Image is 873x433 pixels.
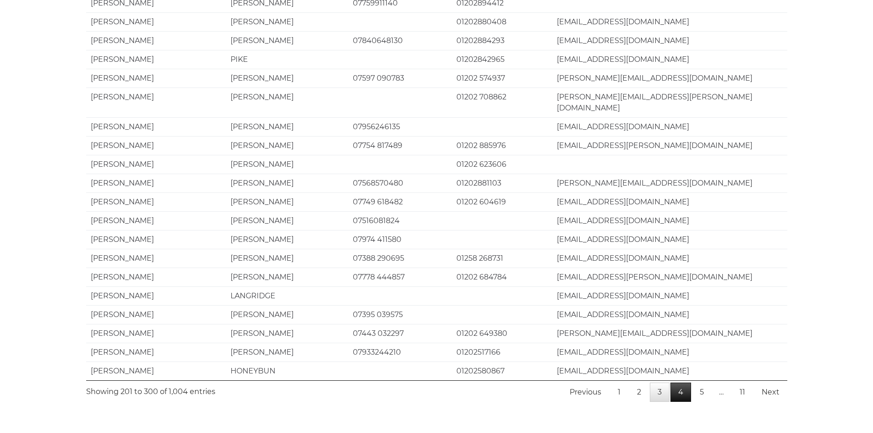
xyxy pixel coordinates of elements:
td: [PERSON_NAME][EMAIL_ADDRESS][DOMAIN_NAME] [552,69,787,88]
td: 07974 411580 [348,230,452,249]
a: 2 [629,383,649,402]
td: [PERSON_NAME] [226,155,348,174]
td: [PERSON_NAME] [86,50,226,69]
td: [EMAIL_ADDRESS][DOMAIN_NAME] [552,362,787,380]
td: [PERSON_NAME] [86,249,226,268]
td: 01202884293 [452,31,552,50]
td: HONEYBUN [226,362,348,380]
td: [EMAIL_ADDRESS][DOMAIN_NAME] [552,343,787,362]
td: 07754 817489 [348,136,452,155]
td: [PERSON_NAME] [86,286,226,305]
a: 5 [692,383,712,402]
td: [PERSON_NAME] [226,192,348,211]
td: [PERSON_NAME] [86,305,226,324]
td: PIKE [226,50,348,69]
a: 3 [650,383,670,402]
td: [EMAIL_ADDRESS][DOMAIN_NAME] [552,192,787,211]
td: [PERSON_NAME] [226,88,348,117]
td: [PERSON_NAME] [86,12,226,31]
td: 07388 290695 [348,249,452,268]
td: 07749 618482 [348,192,452,211]
td: [EMAIL_ADDRESS][DOMAIN_NAME] [552,211,787,230]
td: 07840648130 [348,31,452,50]
td: 07933244210 [348,343,452,362]
td: 01202880408 [452,12,552,31]
td: 01202 604619 [452,192,552,211]
td: 01202 708862 [452,88,552,117]
td: 01202 885976 [452,136,552,155]
td: 07516081824 [348,211,452,230]
td: [EMAIL_ADDRESS][PERSON_NAME][DOMAIN_NAME] [552,136,787,155]
td: [PERSON_NAME] [226,230,348,249]
td: [PERSON_NAME] [86,155,226,174]
td: [PERSON_NAME] [86,69,226,88]
td: [PERSON_NAME] [86,117,226,136]
td: [EMAIL_ADDRESS][DOMAIN_NAME] [552,117,787,136]
td: 01202517166 [452,343,552,362]
td: 01202842965 [452,50,552,69]
td: [PERSON_NAME] [226,343,348,362]
td: 01258 268731 [452,249,552,268]
td: [PERSON_NAME] [226,69,348,88]
td: [EMAIL_ADDRESS][DOMAIN_NAME] [552,305,787,324]
td: 01202580867 [452,362,552,380]
a: 11 [732,383,753,402]
td: 01202 649380 [452,324,552,343]
td: 07443 032297 [348,324,452,343]
td: 07956246135 [348,117,452,136]
td: 01202 684784 [452,268,552,286]
td: 01202881103 [452,174,552,192]
td: LANGRIDGE [226,286,348,305]
td: [PERSON_NAME] [226,136,348,155]
td: [PERSON_NAME] [226,174,348,192]
td: [PERSON_NAME] [226,305,348,324]
td: [PERSON_NAME] [86,230,226,249]
td: [EMAIL_ADDRESS][DOMAIN_NAME] [552,249,787,268]
td: [PERSON_NAME] [226,31,348,50]
div: Showing 201 to 300 of 1,004 entries [86,381,215,397]
td: [EMAIL_ADDRESS][DOMAIN_NAME] [552,12,787,31]
td: [PERSON_NAME][EMAIL_ADDRESS][DOMAIN_NAME] [552,174,787,192]
td: 01202 623606 [452,155,552,174]
td: [PERSON_NAME][EMAIL_ADDRESS][PERSON_NAME][DOMAIN_NAME] [552,88,787,117]
td: [PERSON_NAME] [86,88,226,117]
td: [EMAIL_ADDRESS][DOMAIN_NAME] [552,286,787,305]
td: [PERSON_NAME] [226,12,348,31]
td: [PERSON_NAME] [86,211,226,230]
a: Next [754,383,787,402]
a: Previous [562,383,609,402]
td: 07395 039575 [348,305,452,324]
td: [EMAIL_ADDRESS][PERSON_NAME][DOMAIN_NAME] [552,268,787,286]
td: [PERSON_NAME][EMAIL_ADDRESS][DOMAIN_NAME] [552,324,787,343]
td: [EMAIL_ADDRESS][DOMAIN_NAME] [552,50,787,69]
td: [PERSON_NAME] [86,136,226,155]
a: 1 [610,383,628,402]
td: 07778 444857 [348,268,452,286]
td: [PERSON_NAME] [86,362,226,380]
td: 01202 574937 [452,69,552,88]
a: 4 [670,383,691,402]
td: [PERSON_NAME] [226,211,348,230]
td: 07597 090783 [348,69,452,88]
td: [PERSON_NAME] [226,268,348,286]
span: … [712,388,731,396]
td: [PERSON_NAME] [226,117,348,136]
td: [PERSON_NAME] [86,31,226,50]
td: [PERSON_NAME] [86,343,226,362]
td: [PERSON_NAME] [86,268,226,286]
td: [PERSON_NAME] [86,174,226,192]
td: [PERSON_NAME] [226,249,348,268]
td: 07568570480 [348,174,452,192]
td: [PERSON_NAME] [86,192,226,211]
td: [PERSON_NAME] [86,324,226,343]
td: [EMAIL_ADDRESS][DOMAIN_NAME] [552,230,787,249]
td: [EMAIL_ADDRESS][DOMAIN_NAME] [552,31,787,50]
td: [PERSON_NAME] [226,324,348,343]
